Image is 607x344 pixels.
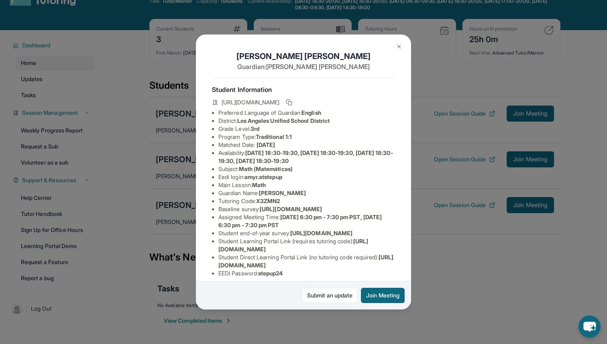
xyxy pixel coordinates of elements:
[396,43,402,50] img: Close Icon
[256,197,280,204] span: X3ZMN2
[260,206,322,212] span: [URL][DOMAIN_NAME]
[218,205,395,213] li: Baseline survey :
[290,230,352,236] span: [URL][DOMAIN_NAME]
[218,229,395,237] li: Student end-of-year survey :
[218,133,395,141] li: Program Type:
[212,62,395,71] p: Guardian: [PERSON_NAME] [PERSON_NAME]
[301,109,321,116] span: English
[218,213,395,229] li: Assigned Meeting Time :
[212,51,395,62] h1: [PERSON_NAME] [PERSON_NAME]
[218,149,395,165] li: Availability:
[218,197,395,205] li: Tutoring Code :
[212,85,395,94] h4: Student Information
[218,269,395,277] li: EEDI Password :
[302,288,358,303] a: Submit an update
[218,214,382,228] span: [DATE] 6:30 pm - 7:30 pm PST, [DATE] 6:30 pm - 7:30 pm PST
[361,288,405,303] button: Join Meeting
[218,189,395,197] li: Guardian Name :
[259,189,306,196] span: [PERSON_NAME]
[218,117,395,125] li: District:
[578,316,601,338] button: chat-button
[237,117,330,124] span: Los Angeles Unified School District
[252,181,266,188] span: Math
[218,181,395,189] li: Main Lesson :
[218,173,395,181] li: Eedi login :
[218,165,395,173] li: Subject :
[284,98,294,107] button: Copy link
[218,125,395,133] li: Grade Level:
[218,149,393,164] span: [DATE] 18:30-19:30, [DATE] 18:30-19:30, [DATE] 18:30-19:30, [DATE] 18:30-19:30
[257,141,275,148] span: [DATE]
[218,109,395,117] li: Preferred Language of Guardian:
[218,141,395,149] li: Matched Date:
[258,270,283,277] span: stepup24
[218,253,395,269] li: Student Direct Learning Portal Link (no tutoring code required) :
[251,125,259,132] span: 3rd
[222,98,279,106] span: [URL][DOMAIN_NAME]
[218,237,395,253] li: Student Learning Portal Link (requires tutoring code) :
[239,165,293,172] span: Math (Matemáticas)
[256,133,292,140] span: Traditional 1:1
[244,173,282,180] span: amyr.atstepup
